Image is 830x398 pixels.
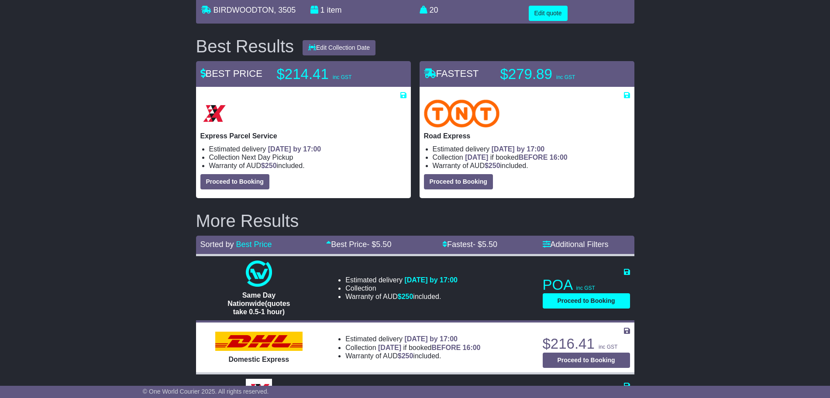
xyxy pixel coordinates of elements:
img: DHL: Domestic Express [215,332,303,351]
span: - $ [473,240,497,249]
span: 250 [402,352,413,360]
p: Road Express [424,132,630,140]
img: Border Express: Express Parcel Service [200,99,228,127]
span: $ [398,293,413,300]
span: © One World Courier 2025. All rights reserved. [143,388,269,395]
a: Fastest- $5.50 [442,240,497,249]
img: One World Courier: Same Day Nationwide(quotes take 0.5-1 hour) [246,261,272,287]
span: inc GST [333,74,351,80]
span: BEST PRICE [200,68,262,79]
span: inc GST [576,285,595,291]
button: Edit Collection Date [303,40,375,55]
li: Warranty of AUD included. [345,352,480,360]
li: Collection [209,153,406,161]
li: Collection [433,153,630,161]
span: $ [398,352,413,360]
span: BEFORE [519,154,548,161]
span: inc GST [556,74,575,80]
span: [DATE] by 17:00 [268,145,321,153]
li: Warranty of AUD included. [209,161,406,170]
span: 250 [489,162,500,169]
span: if booked [378,344,480,351]
span: - $ [367,240,391,249]
span: 250 [265,162,277,169]
span: 20 [430,6,438,14]
div: Best Results [192,37,299,56]
span: [DATE] [378,344,401,351]
li: Warranty of AUD included. [433,161,630,170]
li: Estimated delivery [345,335,480,343]
a: Best Price [236,240,272,249]
span: 250 [402,293,413,300]
span: $ [485,162,500,169]
button: Proceed to Booking [543,293,630,309]
li: Warranty of AUD included. [345,292,458,301]
span: [DATE] by 17:00 [492,145,545,153]
button: Edit quote [529,6,568,21]
span: 5.50 [482,240,497,249]
span: Sorted by [200,240,234,249]
li: Estimated delivery [345,276,458,284]
span: BEFORE [431,344,461,351]
span: 5.50 [376,240,391,249]
span: Same Day Nationwide(quotes take 0.5-1 hour) [227,292,290,316]
img: TNT Domestic: Road Express [424,99,500,127]
span: 16:00 [550,154,568,161]
a: Additional Filters [543,240,609,249]
li: Estimated delivery [433,145,630,153]
p: Express Parcel Service [200,132,406,140]
p: $216.41 [543,335,630,353]
span: 16:00 [463,344,481,351]
span: FASTEST [424,68,479,79]
h2: More Results [196,211,634,230]
button: Proceed to Booking [424,174,493,189]
span: Domestic Express [229,356,289,363]
span: $ [261,162,277,169]
span: BIRDWOODTON [214,6,274,14]
span: [DATE] [465,154,488,161]
li: Collection [345,343,480,352]
span: , 3505 [274,6,296,14]
span: if booked [465,154,567,161]
span: item [327,6,342,14]
span: 1 [320,6,325,14]
li: Estimated delivery [209,145,406,153]
p: POA [543,276,630,294]
p: $214.41 [277,65,386,83]
span: inc GST [599,344,617,350]
a: Best Price- $5.50 [326,240,391,249]
button: Proceed to Booking [200,174,269,189]
li: Collection [345,284,458,292]
span: [DATE] by 17:00 [404,276,458,284]
p: $279.89 [500,65,610,83]
span: [DATE] by 17:00 [404,335,458,343]
span: Next Day Pickup [241,154,293,161]
button: Proceed to Booking [543,353,630,368]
